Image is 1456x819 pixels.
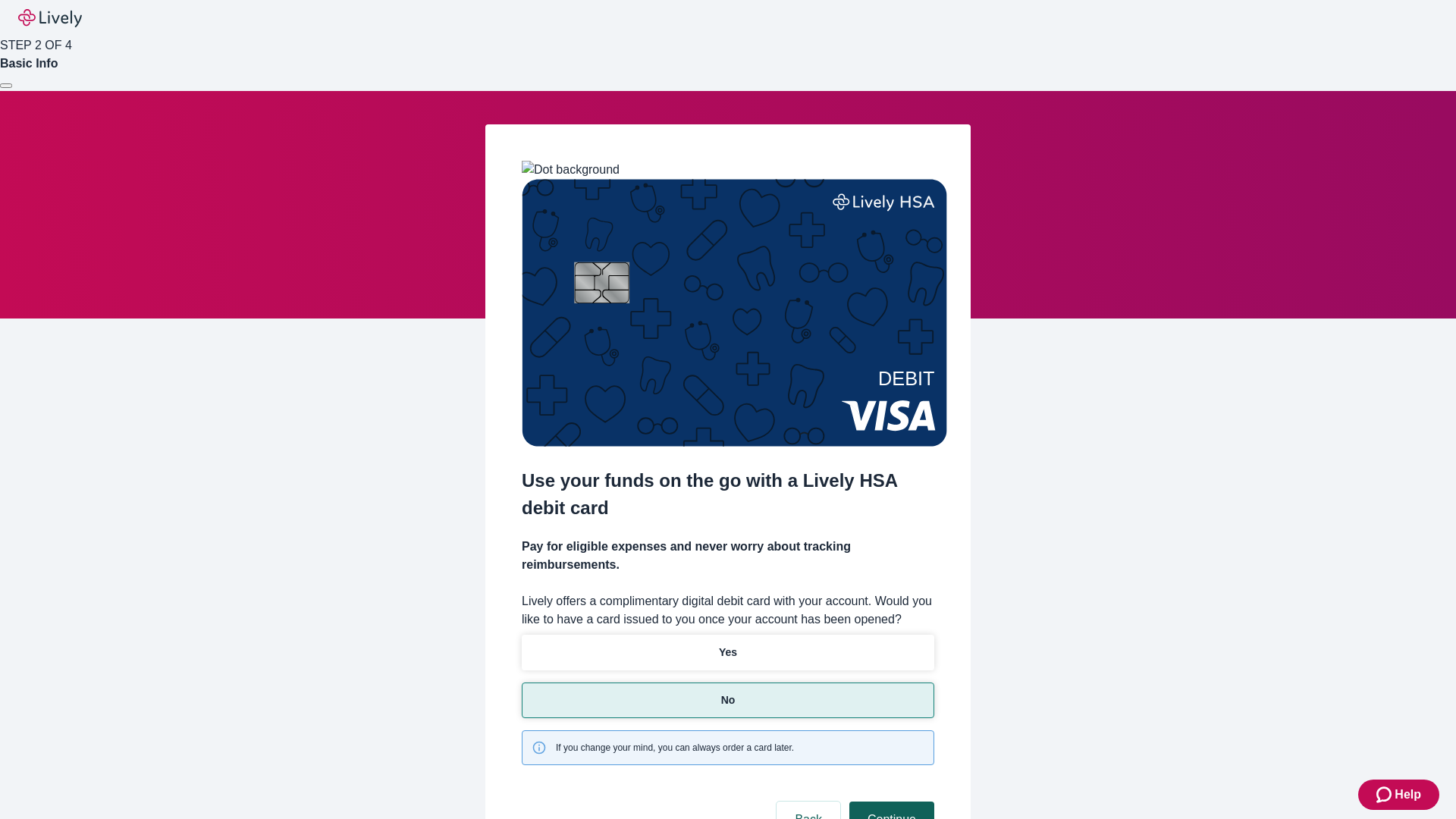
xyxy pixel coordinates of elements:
span: If you change your mind, you can always order a card later. [556,741,794,755]
h4: Pay for eligible expenses and never worry about tracking reimbursements. [522,538,934,574]
img: Lively [18,9,82,27]
svg: Zendesk support icon [1376,786,1395,804]
p: Yes [719,645,737,661]
img: Debit card [522,179,947,447]
button: No [522,682,934,718]
span: Help [1395,786,1421,804]
button: Yes [522,635,934,670]
button: Zendesk support iconHelp [1358,780,1439,810]
label: Lively offers a complimentary digital debit card with your account. Would you like to have a card... [522,592,934,629]
img: Dot background [522,161,620,179]
h2: Use your funds on the go with a Lively HSA debit card [522,467,934,522]
p: No [721,692,736,708]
